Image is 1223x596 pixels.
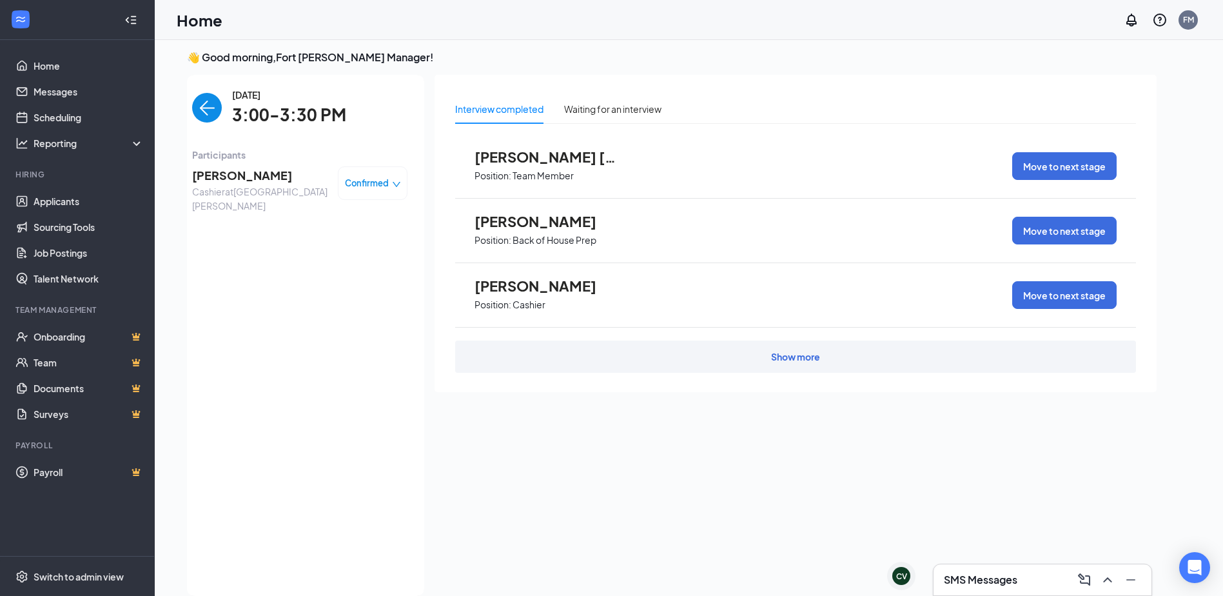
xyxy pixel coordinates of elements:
a: Scheduling [34,104,144,130]
div: Hiring [15,169,141,180]
svg: Settings [15,570,28,583]
button: Move to next stage [1012,217,1117,244]
h3: SMS Messages [944,573,1017,587]
a: Messages [34,79,144,104]
a: TeamCrown [34,350,144,375]
a: PayrollCrown [34,459,144,485]
div: FM [1183,14,1194,25]
h1: Home [177,9,222,31]
p: Back of House Prep [513,234,596,246]
span: Participants [192,148,407,162]
p: Cashier [513,299,545,311]
div: Reporting [34,137,144,150]
p: Position: [475,234,511,246]
span: 3:00-3:30 PM [232,102,346,128]
svg: Minimize [1123,572,1139,588]
div: Switch to admin view [34,570,124,583]
p: Position: [475,299,511,311]
span: Cashier at [GEOGRAPHIC_DATA][PERSON_NAME] [192,184,328,213]
span: [DATE] [232,88,346,102]
a: DocumentsCrown [34,375,144,401]
div: Show more [771,350,820,363]
a: OnboardingCrown [34,324,144,350]
svg: Collapse [124,14,137,26]
svg: WorkstreamLogo [14,13,27,26]
div: Payroll [15,440,141,451]
h3: 👋 Good morning, Fort [PERSON_NAME] Manager ! [187,50,1157,65]
a: SurveysCrown [34,401,144,427]
svg: ChevronUp [1100,572,1115,588]
div: Open Intercom Messenger [1179,552,1210,583]
button: ChevronUp [1097,570,1118,590]
div: Interview completed [455,102,543,116]
button: Minimize [1120,570,1141,590]
span: [PERSON_NAME] [475,277,616,294]
div: Team Management [15,304,141,315]
svg: QuestionInfo [1152,12,1168,28]
a: Sourcing Tools [34,214,144,240]
button: ComposeMessage [1074,570,1095,590]
span: down [392,180,401,189]
a: Home [34,53,144,79]
a: Applicants [34,188,144,214]
button: Move to next stage [1012,281,1117,309]
div: Waiting for an interview [564,102,661,116]
a: Job Postings [34,240,144,266]
span: Confirmed [345,177,389,190]
svg: ComposeMessage [1077,572,1092,588]
div: CV [896,571,907,582]
svg: Notifications [1124,12,1139,28]
button: back-button [192,93,222,123]
a: Talent Network [34,266,144,292]
p: Position: [475,170,511,182]
span: [PERSON_NAME] [PERSON_NAME] [475,148,616,165]
button: Move to next stage [1012,152,1117,180]
span: [PERSON_NAME] [475,213,616,230]
p: Team Member [513,170,574,182]
svg: Analysis [15,137,28,150]
span: [PERSON_NAME] [192,166,328,184]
